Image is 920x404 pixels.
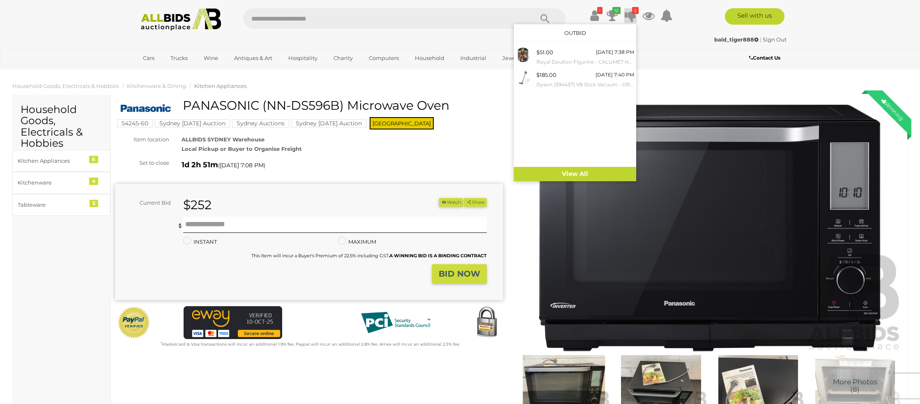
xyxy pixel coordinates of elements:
a: 12 [606,8,619,23]
a: Kitchenware & Dining [127,83,186,89]
img: 54942-11a.jpeg [516,48,530,62]
a: $51.00 [DATE] 7:38 PM Royal Doulton Figurine - CALUMET HN2068 [514,46,636,68]
a: bald_tiger888 [714,36,760,43]
a: ! [588,8,600,23]
div: Set to close [109,158,175,168]
button: Watch [439,198,463,207]
a: Cars [138,51,160,65]
div: $185.00 [536,70,557,80]
img: PCI DSS compliant [354,306,437,339]
img: Allbids.com.au [136,8,225,31]
div: 3 [90,200,98,207]
div: Current Bid [115,198,177,208]
div: Winning [874,90,911,128]
div: [DATE] 7:40 PM [596,70,634,79]
a: Contact Us [749,53,782,62]
strong: $252 [183,197,212,212]
div: 6 [89,156,98,163]
i: 2 [632,7,639,14]
span: More Photos (8) [833,378,877,393]
small: Dyson (394437) V8 Stick Vacuum - ORP $799 (Includes 1 Year Warranty From Dyson) [536,80,634,89]
a: Kitchenware 4 [12,172,110,194]
h2: Household Goods, Electricals & Hobbies [21,104,102,149]
mark: 54245-60 [117,119,153,127]
strong: Local Pickup or Buyer to Organise Freight [182,145,302,152]
a: Sydney Auctions [232,120,289,127]
button: Share [464,198,487,207]
img: 54749-32a.jpeg [516,70,530,85]
small: This Item will incur a Buyer's Premium of 22.5% including GST. [251,253,487,259]
strong: 1d 2h 51m [182,160,218,169]
a: Household Goods, Electricals & Hobbies [12,83,119,89]
a: Sign Out [763,36,787,43]
div: Tableware [18,200,85,210]
strong: BID NOW [439,269,480,279]
a: Charity [328,51,358,65]
div: Kitchen Appliances [18,156,85,166]
a: Household [409,51,450,65]
small: Royal Doulton Figurine - CALUMET HN2068 [536,58,634,67]
a: Jewellery [497,51,533,65]
a: Tableware 3 [12,194,110,216]
span: [GEOGRAPHIC_DATA] [370,117,434,129]
i: 12 [612,7,621,14]
strong: ALLBIDS SYDNEY Warehouse [182,136,264,143]
a: Industrial [455,51,492,65]
b: A WINNING BID IS A BINDING CONTRACT [389,253,487,259]
div: 4 [89,178,98,185]
a: Kitchen Appliances 6 [12,150,110,172]
button: Search [524,8,566,29]
i: ! [597,7,603,14]
a: Hospitality [283,51,323,65]
mark: Sydney Auctions [232,119,289,127]
span: ( ) [218,162,265,169]
span: | [760,36,761,43]
div: Item location [109,135,175,144]
mark: Sydney [DATE] Auction [291,119,366,127]
span: [DATE] 7:08 PM [220,162,264,169]
a: Antiques & Art [229,51,278,65]
h1: PANASONIC (NN-DS596B) Microwave Oven [119,99,501,112]
a: $185.00 [DATE] 7:40 PM Dyson (394437) V8 Stick Vacuum - ORP $799 (Includes 1 Year Warranty From D... [514,68,636,91]
mark: Sydney [DATE] Auction [155,119,230,127]
a: Sell with us [725,8,784,25]
a: Trucks [165,51,193,65]
a: Outbid [564,30,586,36]
a: 54245-60 [117,120,153,127]
img: Official PayPal Seal [117,306,151,339]
a: [GEOGRAPHIC_DATA] [138,65,207,78]
strong: bald_tiger888 [714,36,759,43]
button: BID NOW [432,264,487,284]
small: Mastercard & Visa transactions will incur an additional 1.9% fee. Paypal will incur an additional... [161,342,460,347]
img: eWAY Payment Gateway [184,306,282,339]
b: Contact Us [749,55,780,61]
a: View All [514,167,636,181]
div: $51.00 [536,48,553,57]
img: PANASONIC (NN-DS596B) Microwave Oven [119,101,172,117]
a: Kitchen Appliances [194,83,246,89]
a: 2 [624,8,637,23]
a: Wine [198,51,223,65]
label: INSTANT [183,237,217,247]
img: Secured by Rapid SSL [470,306,503,339]
div: [DATE] 7:38 PM [596,48,634,57]
a: Sydney [DATE] Auction [155,120,230,127]
label: MAXIMUM [338,237,376,247]
div: Kitchenware [18,178,85,187]
a: Sydney [DATE] Auction [291,120,366,127]
img: PANASONIC (NN-DS596B) Microwave Oven [515,103,904,353]
li: Watch this item [439,198,463,207]
a: Computers [363,51,404,65]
